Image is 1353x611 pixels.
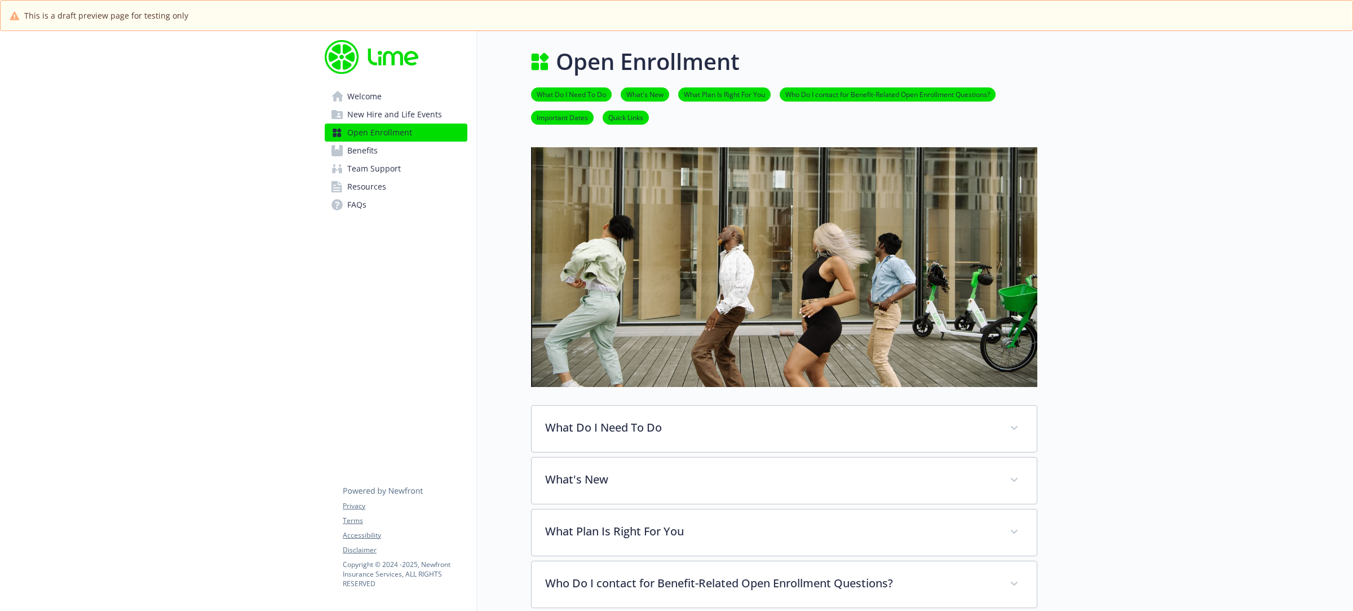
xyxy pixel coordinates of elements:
[545,575,996,592] p: Who Do I contact for Benefit-Related Open Enrollment Questions?
[347,142,378,160] span: Benefits
[325,142,467,160] a: Benefits
[545,471,996,488] p: What's New
[678,89,771,99] a: What Plan Is Right For You
[325,87,467,106] a: Welcome
[532,561,1037,608] div: Who Do I contact for Benefit-Related Open Enrollment Questions?
[556,45,740,78] h1: Open Enrollment
[545,523,996,540] p: What Plan Is Right For You
[347,178,386,196] span: Resources
[532,406,1037,452] div: What Do I Need To Do
[343,545,467,555] a: Disclaimer
[780,89,996,99] a: Who Do I contact for Benefit-Related Open Enrollment Questions?
[347,87,382,106] span: Welcome
[347,196,366,214] span: FAQs
[532,458,1037,504] div: What's New
[531,89,612,99] a: What Do I Need To Do
[603,112,649,122] a: Quick Links
[531,112,594,122] a: Important Dates
[347,106,442,124] span: New Hire and Life Events
[343,501,467,511] a: Privacy
[347,124,412,142] span: Open Enrollment
[343,516,467,526] a: Terms
[347,160,401,178] span: Team Support
[325,196,467,214] a: FAQs
[325,124,467,142] a: Open Enrollment
[532,509,1037,556] div: What Plan Is Right For You
[621,89,669,99] a: What's New
[545,419,996,436] p: What Do I Need To Do
[531,147,1037,387] img: open enrollment page banner
[325,106,467,124] a: New Hire and Life Events
[325,178,467,196] a: Resources
[325,160,467,178] a: Team Support
[343,560,467,588] p: Copyright © 2024 - 2025 , Newfront Insurance Services, ALL RIGHTS RESERVED
[343,530,467,540] a: Accessibility
[24,10,188,21] span: This is a draft preview page for testing only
